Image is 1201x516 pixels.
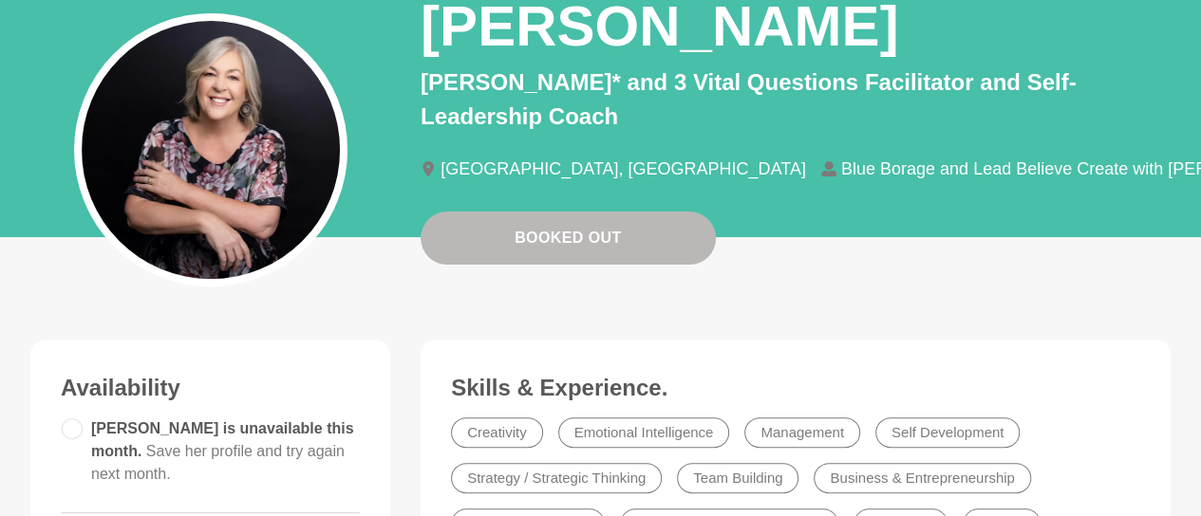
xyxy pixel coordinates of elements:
[91,420,354,482] span: [PERSON_NAME] is unavailable this month.
[421,65,1171,134] p: [PERSON_NAME]* and 3 Vital Questions Facilitator and Self-Leadership Coach
[451,374,1140,402] h3: Skills & Experience.
[421,160,821,177] li: [GEOGRAPHIC_DATA], [GEOGRAPHIC_DATA]
[61,374,360,402] h3: Availability
[91,443,345,482] span: Save her profile and try again next month.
